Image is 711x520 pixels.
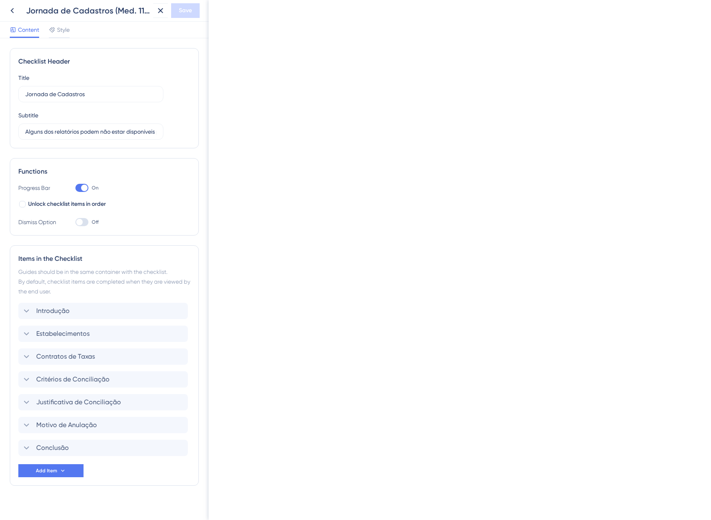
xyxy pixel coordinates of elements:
[18,25,39,35] span: Content
[36,397,121,407] span: Justificativa de Conciliação
[92,185,99,191] span: On
[36,420,97,430] span: Motivo de Anulação
[18,254,190,264] div: Items in the Checklist
[18,464,84,477] button: Add Item
[18,183,59,193] div: Progress Bar
[18,217,59,227] div: Dismiss Option
[25,90,156,99] input: Header 1
[36,329,90,339] span: Estabelecimentos
[36,443,69,453] span: Conclusão
[26,5,150,16] div: Jornada de Cadastros (Med. 11 e 12)
[36,306,70,316] span: Introdução
[18,110,38,120] div: Subtitle
[36,352,95,361] span: Contratos de Taxas
[36,467,57,474] span: Add Item
[18,73,29,83] div: Title
[18,167,190,176] div: Functions
[179,6,192,15] span: Save
[36,375,110,384] span: Critérios de Conciliação
[28,199,106,209] span: Unlock checklist items in order
[18,57,190,66] div: Checklist Header
[18,267,190,296] div: Guides should be in the same container with the checklist. By default, checklist items are comple...
[171,3,200,18] button: Save
[57,25,70,35] span: Style
[25,127,156,136] input: Header 2
[92,219,99,225] span: Off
